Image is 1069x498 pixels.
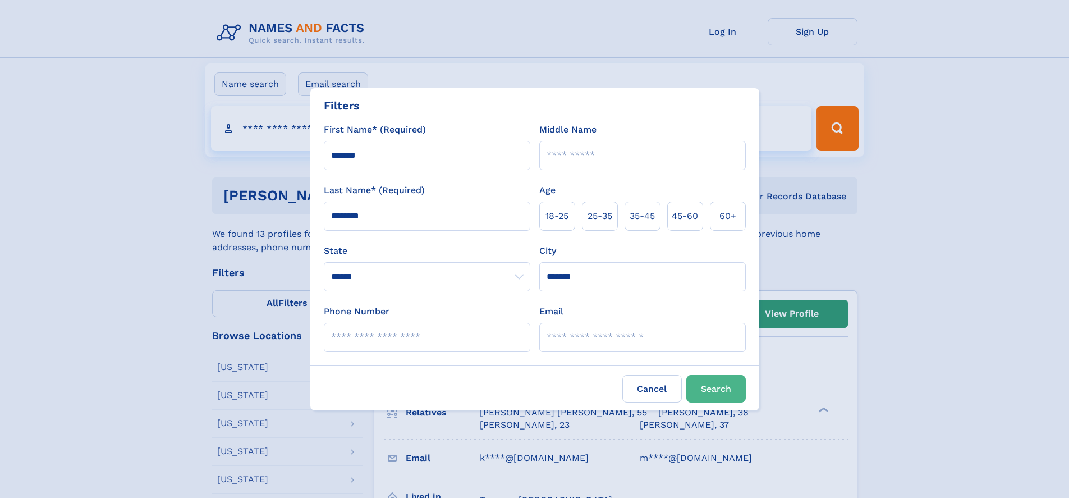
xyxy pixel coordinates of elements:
[324,184,425,197] label: Last Name* (Required)
[719,209,736,223] span: 60+
[539,244,556,258] label: City
[324,123,426,136] label: First Name* (Required)
[539,184,556,197] label: Age
[686,375,746,403] button: Search
[324,305,389,318] label: Phone Number
[630,209,655,223] span: 35‑45
[324,97,360,114] div: Filters
[545,209,568,223] span: 18‑25
[539,123,597,136] label: Middle Name
[672,209,698,223] span: 45‑60
[324,244,530,258] label: State
[588,209,612,223] span: 25‑35
[539,305,563,318] label: Email
[622,375,682,403] label: Cancel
